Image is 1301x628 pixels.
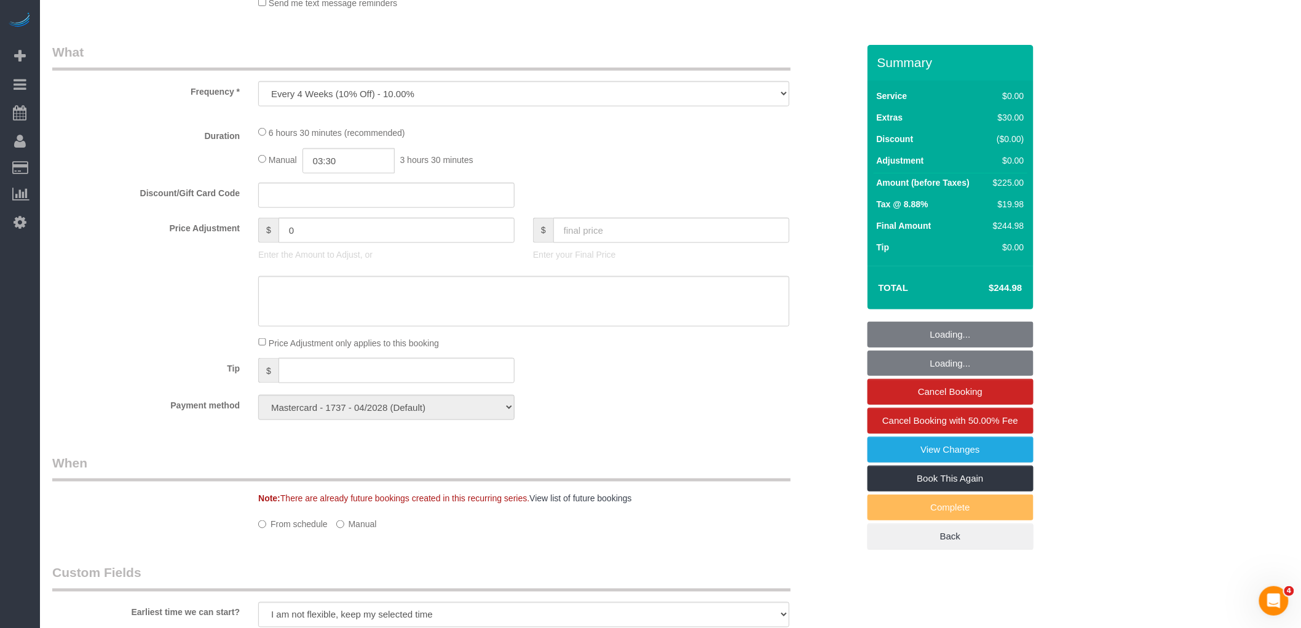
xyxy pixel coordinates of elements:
label: Discount [877,133,914,145]
p: Enter your Final Price [533,248,789,261]
span: Manual [269,155,297,165]
a: Back [868,523,1034,549]
a: Cancel Booking with 50.00% Fee [868,408,1034,434]
a: Cancel Booking [868,379,1034,405]
input: final price [553,218,789,243]
span: $ [258,358,279,383]
span: 4 [1284,586,1294,596]
label: Tax @ 8.88% [877,198,928,210]
img: Automaid Logo [7,12,32,30]
label: Tip [877,241,890,253]
label: Tip [43,358,249,375]
legend: Custom Fields [52,564,791,592]
label: Price Adjustment [43,218,249,234]
span: Cancel Booking with 50.00% Fee [882,415,1018,426]
h4: $244.98 [952,283,1022,293]
div: There are already future bookings created in this recurring series. [249,492,867,504]
strong: Total [879,282,909,293]
div: $0.00 [988,241,1024,253]
p: Enter the Amount to Adjust, or [258,248,515,261]
strong: Note: [258,493,280,503]
h3: Summary [877,55,1027,70]
span: $ [533,218,553,243]
div: $30.00 [988,111,1024,124]
label: Final Amount [877,220,931,232]
span: 3 hours 30 minutes [400,155,473,165]
label: Earliest time we can start? [43,602,249,619]
input: Manual [336,520,344,528]
div: $244.98 [988,220,1024,232]
label: Amount (before Taxes) [877,177,970,189]
label: Extras [877,111,903,124]
span: Price Adjustment only applies to this booking [269,338,439,348]
span: 6 hours 30 minutes (recommended) [269,128,405,138]
a: View Changes [868,437,1034,463]
iframe: Intercom live chat [1259,586,1289,616]
label: Service [877,90,908,102]
label: Payment method [43,395,249,411]
label: Manual [336,514,377,530]
legend: When [52,454,791,482]
div: $225.00 [988,177,1024,189]
div: $0.00 [988,90,1024,102]
div: ($0.00) [988,133,1024,145]
a: Book This Again [868,466,1034,491]
label: Adjustment [877,154,924,167]
div: $19.98 [988,198,1024,210]
span: $ [258,218,279,243]
input: From schedule [258,520,266,528]
div: $0.00 [988,154,1024,167]
label: Discount/Gift Card Code [43,183,249,199]
label: From schedule [258,514,328,530]
a: View list of future bookings [529,493,631,503]
label: Frequency * [43,81,249,98]
label: Duration [43,125,249,142]
legend: What [52,43,791,71]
